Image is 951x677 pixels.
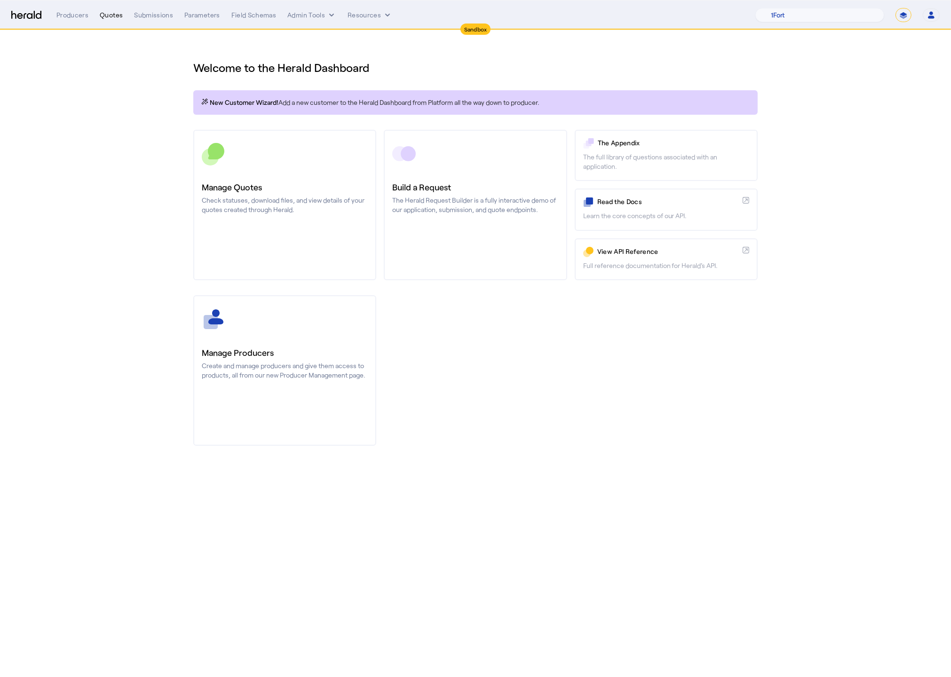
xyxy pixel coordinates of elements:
div: Parameters [184,10,220,20]
p: Check statuses, download files, and view details of your quotes created through Herald. [202,196,368,214]
div: Sandbox [460,24,491,35]
div: Field Schemas [231,10,277,20]
p: The Appendix [598,138,749,148]
p: Read the Docs [597,197,739,206]
p: Learn the core concepts of our API. [583,211,749,220]
div: Submissions [134,10,173,20]
p: Add a new customer to the Herald Dashboard from Platform all the way down to producer. [201,98,750,107]
div: Quotes [100,10,123,20]
a: Build a RequestThe Herald Request Builder is a fully interactive demo of our application, submiss... [384,130,567,280]
a: The AppendixThe full library of questions associated with an application. [575,130,758,181]
a: Read the DocsLearn the core concepts of our API. [575,189,758,230]
a: Manage ProducersCreate and manage producers and give them access to products, all from our new Pr... [193,295,376,446]
button: internal dropdown menu [287,10,336,20]
h3: Manage Quotes [202,181,368,194]
button: Resources dropdown menu [348,10,392,20]
p: Full reference documentation for Herald's API. [583,261,749,270]
span: New Customer Wizard! [210,98,278,107]
a: Manage QuotesCheck statuses, download files, and view details of your quotes created through Herald. [193,130,376,280]
h3: Manage Producers [202,346,368,359]
h3: Build a Request [392,181,558,194]
p: View API Reference [597,247,739,256]
h1: Welcome to the Herald Dashboard [193,60,758,75]
a: View API ReferenceFull reference documentation for Herald's API. [575,238,758,280]
p: The Herald Request Builder is a fully interactive demo of our application, submission, and quote ... [392,196,558,214]
p: The full library of questions associated with an application. [583,152,749,171]
p: Create and manage producers and give them access to products, all from our new Producer Managemen... [202,361,368,380]
img: Herald Logo [11,11,41,20]
div: Producers [56,10,88,20]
